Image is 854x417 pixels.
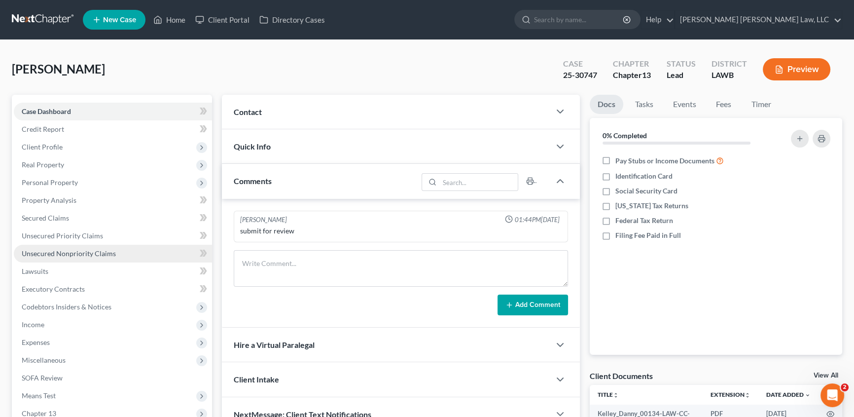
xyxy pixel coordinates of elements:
a: Tasks [627,95,661,114]
span: Credit Report [22,125,64,133]
span: Quick Info [234,142,271,151]
a: Titleunfold_more [598,391,619,398]
div: [PERSON_NAME] [240,215,287,225]
span: Means Test [22,391,56,400]
a: Extensionunfold_more [711,391,750,398]
input: Search... [439,174,518,190]
span: [PERSON_NAME] [12,62,105,76]
a: Docs [590,95,623,114]
a: Case Dashboard [14,103,212,120]
span: Income [22,320,44,329]
span: Hire a Virtual Paralegal [234,340,315,349]
input: Search by name... [534,10,624,29]
a: Unsecured Nonpriority Claims [14,245,212,263]
span: Case Dashboard [22,107,71,115]
span: Unsecured Priority Claims [22,231,103,240]
i: unfold_more [613,392,619,398]
div: Client Documents [590,371,653,381]
span: New Case [103,16,136,24]
span: Filing Fee Paid in Full [615,230,681,240]
a: [PERSON_NAME] [PERSON_NAME] Law, LLC [675,11,842,29]
span: Secured Claims [22,214,69,222]
span: Executory Contracts [22,285,85,293]
span: Real Property [22,160,64,169]
a: Fees [708,95,740,114]
div: Case [563,58,597,70]
span: Social Security Card [615,186,677,196]
span: Comments [234,176,272,186]
div: Status [667,58,696,70]
div: District [712,58,747,70]
a: Events [665,95,704,114]
span: 01:44PM[DATE] [515,215,560,225]
div: 25-30747 [563,70,597,81]
div: Chapter [613,70,651,81]
span: Identification Card [615,171,673,181]
a: Date Added expand_more [766,391,811,398]
iframe: Intercom live chat [820,383,844,407]
a: View All [814,372,838,379]
span: Contact [234,107,262,116]
span: Pay Stubs or Income Documents [615,156,714,166]
div: LAWB [712,70,747,81]
button: Add Comment [498,295,568,315]
a: Lawsuits [14,263,212,280]
strong: 0% Completed [603,131,647,140]
span: SOFA Review [22,374,63,382]
a: Property Analysis [14,191,212,209]
span: [US_STATE] Tax Returns [615,201,688,211]
span: Codebtors Insiders & Notices [22,303,111,311]
i: unfold_more [745,392,750,398]
a: Credit Report [14,120,212,138]
span: Federal Tax Return [615,216,673,226]
a: Secured Claims [14,209,212,227]
a: Help [641,11,674,29]
a: Executory Contracts [14,280,212,298]
a: Home [148,11,190,29]
span: Miscellaneous [22,356,66,364]
a: Unsecured Priority Claims [14,227,212,245]
button: Preview [763,58,830,80]
span: Unsecured Nonpriority Claims [22,249,116,258]
span: Expenses [22,338,50,346]
a: Directory Cases [254,11,330,29]
span: Client Intake [234,375,279,384]
span: Client Profile [22,143,63,151]
i: expand_more [805,392,811,398]
a: Client Portal [190,11,254,29]
div: Chapter [613,58,651,70]
span: Lawsuits [22,267,48,275]
span: Property Analysis [22,196,76,204]
span: Personal Property [22,178,78,187]
a: SOFA Review [14,369,212,387]
div: submit for review [240,226,562,236]
span: 2 [841,383,849,391]
span: 13 [642,70,651,79]
div: Lead [667,70,696,81]
a: Timer [744,95,779,114]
